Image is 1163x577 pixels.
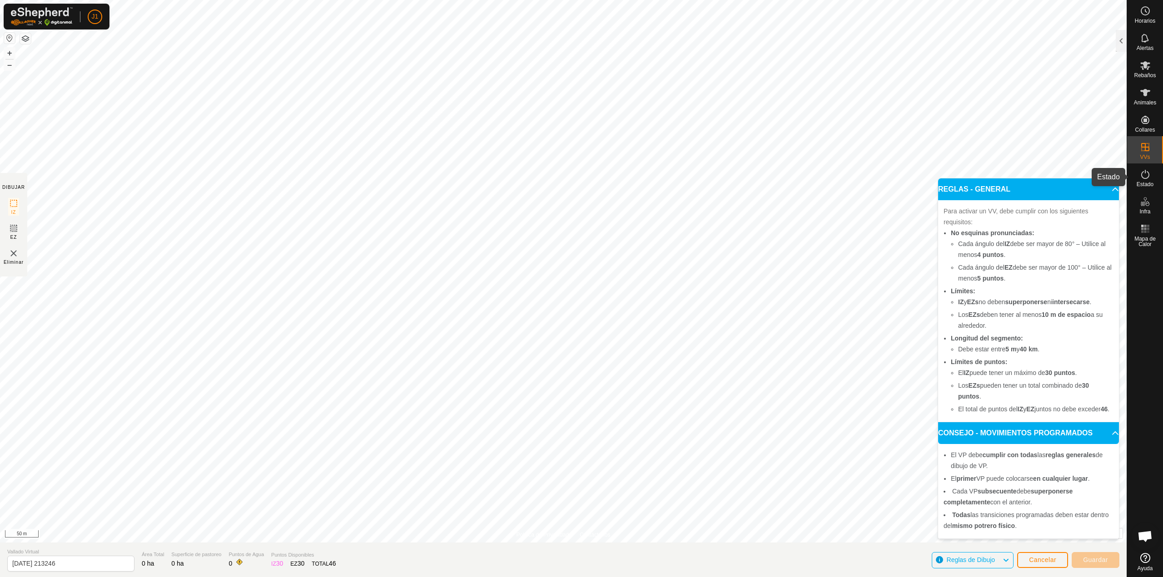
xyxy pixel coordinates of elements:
[958,296,1113,307] li: y no deben ni .
[7,548,134,556] span: Vallado Virtual
[938,444,1119,538] p-accordion-content: CONSEJO - MOVIMIENTOS PROGRAMADOS
[1138,566,1153,571] span: Ayuda
[983,451,1038,459] b: cumplir con todas
[938,428,1093,439] span: CONSEJO - MOVIMIENTOS PROGRAMADOS
[1026,405,1034,413] b: EZ
[298,560,305,567] span: 30
[271,559,283,568] div: IZ
[1005,298,1048,306] b: superponerse
[11,209,16,216] span: IZ
[938,178,1119,200] p-accordion-header: REGLAS - GENERAL
[20,33,31,44] button: Capas del Mapa
[4,59,15,70] button: –
[229,551,264,558] span: Puntos de Agua
[1045,369,1075,376] b: 30 puntos
[951,473,1113,484] li: El VP puede colocarse .
[1083,556,1108,563] span: Guardar
[92,12,99,21] span: J1
[1132,523,1159,550] div: Chat abierto
[276,560,283,567] span: 30
[1042,311,1091,318] b: 10 m de espacio
[1137,45,1153,51] span: Alertas
[1017,552,1068,568] button: Cancelar
[271,551,336,559] span: Puntos Disponibles
[951,358,1007,365] b: Límites de puntos:
[947,556,995,563] span: Reglas de Dibujo
[952,522,1015,529] b: mismo potrero físico
[171,560,184,567] span: 0 ha
[958,298,964,306] b: IZ
[1140,154,1150,160] span: VVs
[977,251,1004,258] b: 4 puntos
[1033,475,1088,482] b: en cualquier lugar
[329,560,336,567] span: 46
[1134,100,1156,105] span: Animales
[1134,73,1156,78] span: Rebaños
[938,200,1119,422] p-accordion-content: REGLAS - GENERAL
[580,531,610,539] a: Contáctenos
[1029,556,1056,563] span: Cancelar
[1072,552,1119,568] button: Guardar
[142,560,154,567] span: 0 ha
[967,298,979,306] b: EZs
[4,259,24,266] span: Eliminar
[11,7,73,26] img: Logo Gallagher
[517,531,569,539] a: Política de Privacidad
[1005,345,1016,353] b: 5 m
[171,551,221,558] span: Superficie de pastoreo
[1018,405,1023,413] b: IZ
[10,234,17,241] span: EZ
[964,369,969,376] b: IZ
[958,380,1113,402] li: Los pueden tener un total combinado de .
[290,559,304,568] div: EZ
[958,344,1113,355] li: Debe estar entre y .
[951,287,975,295] b: Límites:
[956,475,976,482] b: primer
[1045,451,1096,459] b: reglas generales
[958,238,1113,260] li: Cada ángulo del debe ser mayor de 80° – Utilice al menos .
[958,262,1113,284] li: Cada ángulo del debe ser mayor de 100° – Utilice al menos .
[4,48,15,59] button: +
[969,382,980,389] b: EZs
[951,335,1023,342] b: Longitud del segmento:
[1127,549,1163,575] a: Ayuda
[938,184,1010,195] span: REGLAS - GENERAL
[312,559,336,568] div: TOTAL
[944,207,1088,226] span: Para activar un VV, debe cumplir con los siguientes requisitos:
[1135,127,1155,133] span: Collares
[1135,18,1155,24] span: Horarios
[958,309,1113,331] li: Los deben tener al menos a su alrededor.
[4,33,15,44] button: Restablecer Mapa
[1019,345,1038,353] b: 40 km
[1101,405,1108,413] b: 46
[1004,240,1010,247] b: IZ
[938,422,1119,444] p-accordion-header: CONSEJO - MOVIMIENTOS PROGRAMADOS
[944,509,1113,531] li: las transiciones programadas deben estar dentro del .
[8,248,19,259] img: VV
[958,367,1113,378] li: El puede tener un máximo de .
[142,551,164,558] span: Área Total
[1129,236,1161,247] span: Mapa de Calor
[969,311,980,318] b: EZs
[1139,209,1150,214] span: Infra
[952,511,970,518] b: Todas
[2,184,25,191] div: DIBUJAR
[1052,298,1090,306] b: intersecarse
[1137,182,1153,187] span: Estado
[1004,264,1013,271] b: EZ
[951,229,1034,237] b: No esquinas pronunciadas:
[944,486,1113,508] li: Cada VP debe con el anterior.
[958,404,1113,414] li: El total de puntos del y juntos no debe exceder .
[977,275,1004,282] b: 5 puntos
[978,488,1017,495] b: subsecuente
[951,449,1113,471] li: El VP debe las de dibujo de VP.
[229,560,232,567] span: 0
